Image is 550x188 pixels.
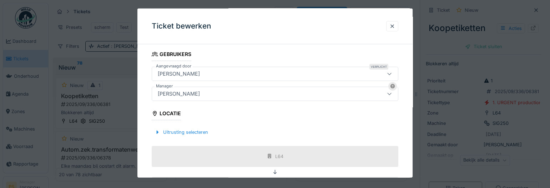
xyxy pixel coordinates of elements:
label: Manager [155,83,174,89]
div: Locatie [152,108,181,120]
div: Verplicht [369,64,388,70]
div: [PERSON_NAME] [155,70,203,78]
div: Gebruikers [152,49,191,61]
div: [PERSON_NAME] [155,90,203,98]
h3: Ticket bewerken [152,22,211,31]
label: Aangevraagd door [155,63,193,69]
div: Uitrusting selecteren [152,127,211,137]
div: L64 [275,153,283,159]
